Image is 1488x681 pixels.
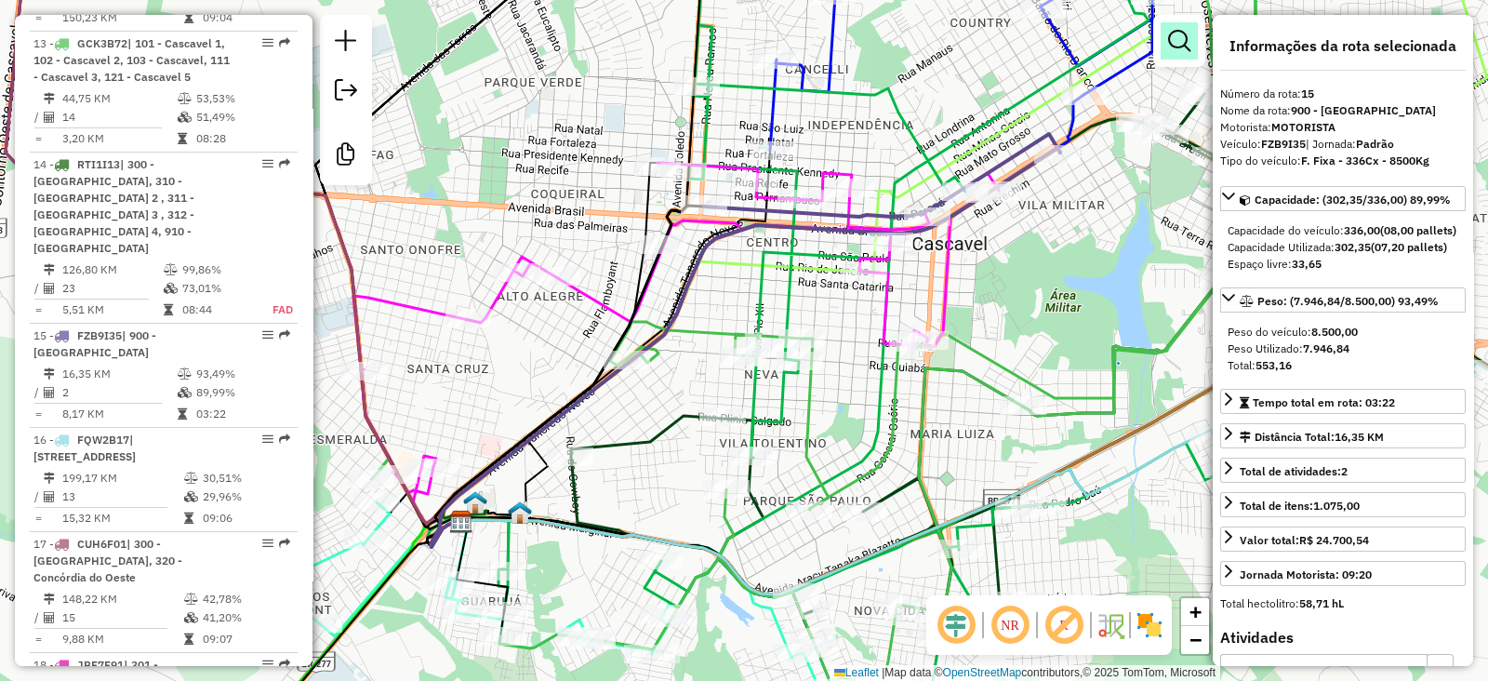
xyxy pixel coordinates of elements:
[1220,561,1466,586] a: Jornada Motorista: 09:20
[184,634,193,645] i: Tempo total em rota
[1292,257,1322,271] strong: 33,65
[195,89,289,108] td: 53,53%
[61,8,183,27] td: 150,23 KM
[61,129,177,148] td: 3,20 KM
[61,630,183,648] td: 9,88 KM
[1220,527,1466,552] a: Valor total:R$ 24.700,54
[44,93,55,104] i: Distância Total
[202,509,290,527] td: 09:06
[1096,610,1125,640] img: Fluxo de ruas
[882,666,884,679] span: |
[1291,103,1436,117] strong: 900 - [GEOGRAPHIC_DATA]
[262,158,273,169] em: Opções
[1257,294,1439,308] span: Peso: (7.946,84/8.500,00) 93,49%
[1161,22,1198,60] a: Exibir filtros
[279,538,290,549] em: Rota exportada
[61,260,163,279] td: 126,80 KM
[33,36,230,84] span: 13 -
[61,108,177,127] td: 14
[44,283,55,294] i: Total de Atividades
[262,659,273,670] em: Opções
[262,37,273,48] em: Opções
[61,509,183,527] td: 15,32 KM
[33,129,43,148] td: =
[44,491,55,502] i: Total de Atividades
[195,108,289,127] td: 51,49%
[1220,186,1466,211] a: Capacidade: (302,35/336,00) 89,99%
[834,666,879,679] a: Leaflet
[33,537,182,584] span: | 300 - [GEOGRAPHIC_DATA], 320 - Concórdia do Oeste
[202,469,290,487] td: 30,51%
[181,279,254,298] td: 73,01%
[178,93,192,104] i: % de utilização do peso
[254,300,294,319] td: FAD
[44,473,55,484] i: Distância Total
[262,434,273,445] em: Opções
[1220,153,1466,169] div: Tipo do veículo:
[178,408,187,420] i: Tempo total em rota
[33,433,136,463] span: 16 -
[202,487,290,506] td: 29,96%
[1135,610,1164,640] img: Exibir/Ocultar setores
[61,608,183,627] td: 15
[1356,137,1394,151] strong: Padrão
[181,300,254,319] td: 08:44
[202,608,290,627] td: 41,20%
[1220,102,1466,119] div: Nome da rota:
[33,108,43,127] td: /
[33,405,43,423] td: =
[830,665,1220,681] div: Map data © contributors,© 2025 TomTom, Microsoft
[61,300,163,319] td: 5,51 KM
[184,473,198,484] i: % de utilização do peso
[202,630,290,648] td: 09:07
[61,279,163,298] td: 23
[77,433,129,447] span: FQW2B17
[33,300,43,319] td: =
[449,510,473,534] img: CDD Cascavel
[33,537,182,584] span: 17 -
[1228,357,1458,374] div: Total:
[1228,340,1458,357] div: Peso Utilizado:
[33,509,43,527] td: =
[61,487,183,506] td: 13
[77,157,120,171] span: RTI1I13
[1042,603,1086,648] span: Exibir rótulo
[184,594,198,605] i: % de utilização do peso
[195,129,289,148] td: 08:28
[1220,37,1466,55] h4: Informações da rota selecionada
[1220,215,1466,280] div: Capacidade: (302,35/336,00) 89,99%
[178,387,192,398] i: % de utilização da cubagem
[195,383,289,402] td: 89,99%
[184,612,198,623] i: % de utilização da cubagem
[1255,358,1292,372] strong: 553,16
[1228,325,1358,339] span: Peso do veículo:
[1313,499,1360,513] strong: 1.075,00
[1228,256,1458,273] div: Espaço livre:
[164,264,178,275] i: % de utilização do peso
[184,491,198,502] i: % de utilização da cubagem
[1240,464,1348,478] span: Total de atividades:
[164,283,178,294] i: % de utilização da cubagem
[1311,325,1358,339] strong: 8.500,00
[184,12,193,23] i: Tempo total em rota
[1240,429,1384,446] div: Distância Total:
[1220,629,1466,647] h4: Atividades
[1220,287,1466,313] a: Peso: (7.946,84/8.500,00) 93,49%
[61,590,183,608] td: 148,22 KM
[327,136,365,178] a: Criar modelo
[279,37,290,48] em: Rota exportada
[1301,154,1429,167] strong: F. Fixa - 336Cx - 8500Kg
[1220,86,1466,102] div: Número da rota:
[279,158,290,169] em: Rota exportada
[262,538,273,549] em: Opções
[279,434,290,445] em: Rota exportada
[943,666,1022,679] a: OpenStreetMap
[327,72,365,113] a: Exportar sessão
[77,36,127,50] span: GCK3B72
[164,304,173,315] i: Tempo total em rota
[1371,240,1447,254] strong: (07,20 pallets)
[1335,240,1371,254] strong: 302,35
[44,264,55,275] i: Distância Total
[202,590,290,608] td: 42,78%
[44,368,55,380] i: Distância Total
